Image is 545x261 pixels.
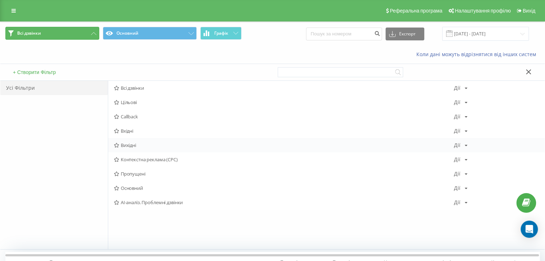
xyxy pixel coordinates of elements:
button: Графік [200,27,242,40]
div: Дії [454,128,460,133]
div: Open Intercom Messenger [521,221,538,238]
span: Реферальна програма [390,8,443,14]
div: Дії [454,200,460,205]
span: Всі дзвінки [114,85,454,90]
div: Дії [454,157,460,162]
button: + Створити Фільтр [11,69,58,75]
span: Вхідні [114,128,454,133]
input: Пошук за номером [306,28,382,40]
button: Всі дзвінки [5,27,99,40]
span: AI-аналіз. Проблемні дзвінки [114,200,454,205]
button: Основний [103,27,197,40]
span: Графік [214,31,228,36]
div: Дії [454,114,460,119]
span: Контекстна реклама (CPC) [114,157,454,162]
div: Дії [454,186,460,191]
div: Дії [454,171,460,176]
div: Усі Фільтри [0,81,108,95]
button: Експорт [386,28,424,40]
div: Дії [454,85,460,90]
span: Цільові [114,100,454,105]
span: Callback [114,114,454,119]
div: Дії [454,143,460,148]
span: Вихід [523,8,535,14]
span: Основний [114,186,454,191]
div: Дії [454,100,460,105]
span: Вихідні [114,143,454,148]
span: Всі дзвінки [17,30,41,36]
a: Коли дані можуть відрізнятися вiд інших систем [416,51,540,58]
button: Закрити [524,69,534,76]
span: Налаштування профілю [455,8,511,14]
span: Пропущені [114,171,454,176]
